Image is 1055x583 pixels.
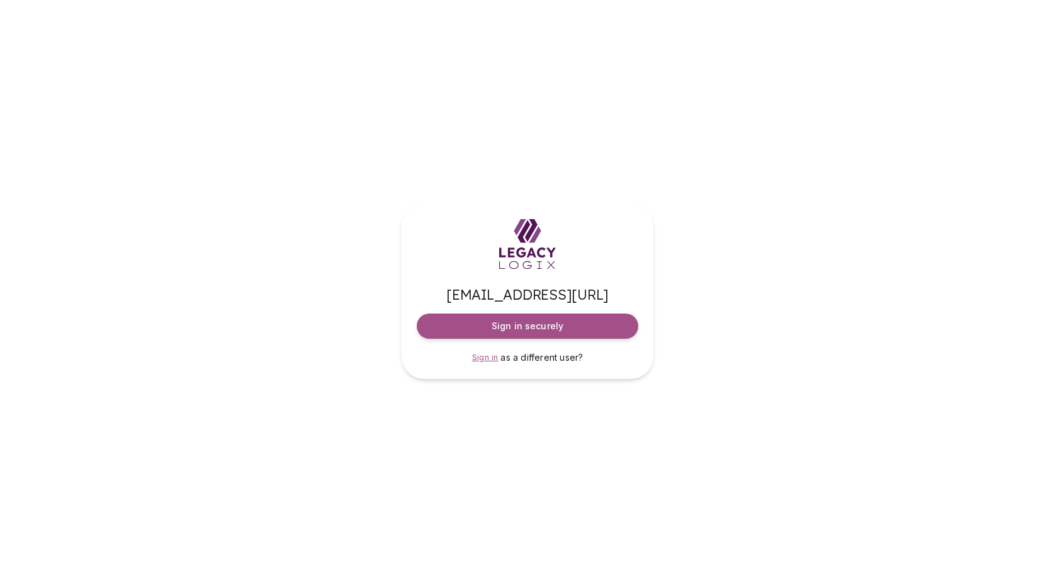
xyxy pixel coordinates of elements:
[500,352,583,363] span: as a different user?
[492,320,563,332] span: Sign in securely
[417,314,638,339] button: Sign in securely
[417,286,638,303] span: [EMAIL_ADDRESS][URL]
[472,353,499,362] span: Sign in
[472,351,499,364] a: Sign in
